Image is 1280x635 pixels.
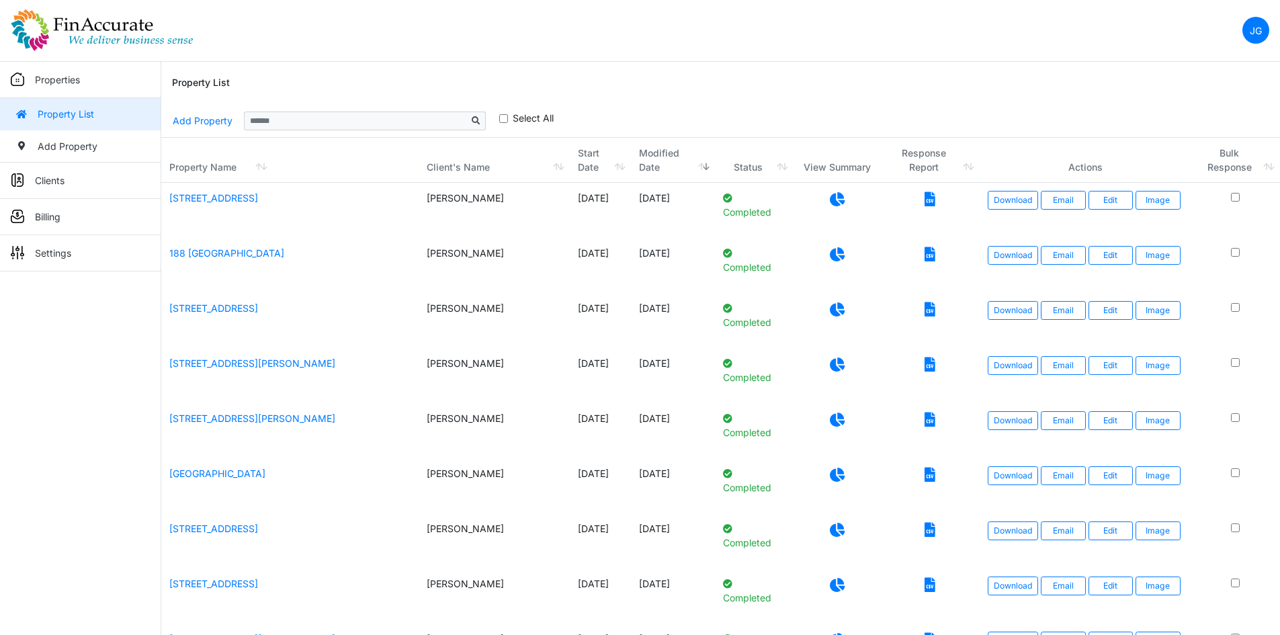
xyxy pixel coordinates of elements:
[419,293,570,348] td: [PERSON_NAME]
[881,138,980,183] th: Response Report: activate to sort column ascending
[715,138,794,183] th: Status: activate to sort column ascending
[1041,411,1086,430] button: Email
[1136,301,1181,320] button: Image
[35,73,80,87] p: Properties
[419,348,570,403] td: [PERSON_NAME]
[1041,191,1086,210] button: Email
[419,238,570,293] td: [PERSON_NAME]
[723,246,786,274] p: Completed
[419,183,570,238] td: [PERSON_NAME]
[35,173,65,187] p: Clients
[988,411,1038,430] a: Download
[11,173,24,187] img: sidemenu_client.png
[1136,466,1181,485] button: Image
[11,73,24,86] img: sidemenu_properties.png
[988,577,1038,595] a: Download
[723,411,786,439] p: Completed
[570,458,631,513] td: [DATE]
[1089,246,1134,265] a: Edit
[169,192,258,204] a: [STREET_ADDRESS]
[1041,356,1086,375] button: Email
[570,238,631,293] td: [DATE]
[570,293,631,348] td: [DATE]
[1089,411,1134,430] a: Edit
[631,568,715,624] td: [DATE]
[169,413,335,424] a: [STREET_ADDRESS][PERSON_NAME]
[1089,466,1134,485] a: Edit
[723,577,786,605] p: Completed
[794,138,880,183] th: View Summary
[1041,521,1086,540] button: Email
[988,466,1038,485] a: Download
[631,293,715,348] td: [DATE]
[1041,577,1086,595] button: Email
[988,246,1038,265] a: Download
[631,513,715,568] td: [DATE]
[723,466,786,495] p: Completed
[1136,356,1181,375] button: Image
[1250,24,1262,38] p: JG
[570,183,631,238] td: [DATE]
[1041,301,1086,320] button: Email
[35,210,60,224] p: Billing
[631,138,715,183] th: Modified Date: activate to sort column ascending
[169,468,265,479] a: [GEOGRAPHIC_DATA]
[723,521,786,550] p: Completed
[723,356,786,384] p: Completed
[1136,411,1181,430] button: Image
[570,348,631,403] td: [DATE]
[631,238,715,293] td: [DATE]
[1089,301,1134,320] a: Edit
[419,458,570,513] td: [PERSON_NAME]
[1136,521,1181,540] button: Image
[988,356,1038,375] a: Download
[35,246,71,260] p: Settings
[723,301,786,329] p: Completed
[1136,191,1181,210] button: Image
[1136,577,1181,595] button: Image
[1089,191,1134,210] a: Edit
[570,138,631,183] th: Start Date: activate to sort column ascending
[1136,246,1181,265] button: Image
[169,357,335,369] a: [STREET_ADDRESS][PERSON_NAME]
[11,246,24,259] img: sidemenu_settings.png
[161,138,419,183] th: Property Name: activate to sort column ascending
[169,578,258,589] a: [STREET_ADDRESS]
[1191,138,1280,183] th: Bulk Response: activate to sort column ascending
[172,109,233,132] a: Add Property
[1242,17,1269,44] a: JG
[169,247,284,259] a: 188 [GEOGRAPHIC_DATA]
[631,348,715,403] td: [DATE]
[169,523,258,534] a: [STREET_ADDRESS]
[988,521,1038,540] a: Download
[1089,577,1134,595] a: Edit
[11,210,24,223] img: sidemenu_billing.png
[570,568,631,624] td: [DATE]
[419,403,570,458] td: [PERSON_NAME]
[988,191,1038,210] a: Download
[1089,521,1134,540] a: Edit
[419,138,570,183] th: Client's Name: activate to sort column ascending
[244,112,467,130] input: Sizing example input
[172,77,230,89] h6: Property List
[169,302,258,314] a: [STREET_ADDRESS]
[1089,356,1134,375] a: Edit
[723,191,786,219] p: Completed
[1041,246,1086,265] button: Email
[570,403,631,458] td: [DATE]
[1041,466,1086,485] button: Email
[570,513,631,568] td: [DATE]
[631,458,715,513] td: [DATE]
[988,301,1038,320] a: Download
[419,513,570,568] td: [PERSON_NAME]
[419,568,570,624] td: [PERSON_NAME]
[11,9,194,52] img: spp logo
[513,111,554,125] label: Select All
[631,403,715,458] td: [DATE]
[980,138,1191,183] th: Actions
[631,183,715,238] td: [DATE]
